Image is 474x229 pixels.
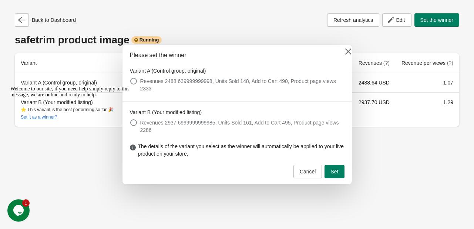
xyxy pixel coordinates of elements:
[7,199,31,222] iframe: chat widget
[330,169,338,175] span: Set
[325,165,344,178] button: Set
[122,143,352,165] div: The details of the variant you select as the winner will automatically be applied to your live pr...
[293,165,322,178] button: Cancel
[140,119,344,134] span: Revenues 2937.6999999999985, Units Sold 161, Add to Cart 495, Product page views 2286
[130,67,206,74] legend: Variant A (Control group, original)
[140,77,344,92] span: Revenues 2488.639999999998, Units Sold 148, Add to Cart 490, Product page views 2333
[3,3,122,14] span: Welcome to our site, if you need help simply reply to this message, we are online and ready to help.
[130,109,202,116] legend: Variant B (Your modified listing)
[7,83,141,196] iframe: chat widget
[300,169,316,175] span: Cancel
[3,3,136,15] div: Welcome to our site, if you need help simply reply to this message, we are online and ready to help.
